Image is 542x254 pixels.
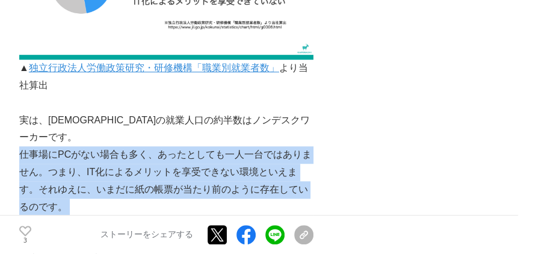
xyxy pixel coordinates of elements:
p: 3 [19,238,31,244]
p: ストーリーをシェアする [100,230,193,241]
a: 独立行政法人労働政策研究・研修機構「職業別就業者数」 [29,63,279,73]
p: 仕事場にPCがない場合も多く、あったとしても一人一台ではありません。つまり、IT化によるメリットを享受できない環境といえます。それゆえに、いまだに紙の帳票が当たり前のように存在しているのです。 [19,146,313,215]
p: ▲ より当社算出 [19,60,313,94]
p: 実は、[DEMOGRAPHIC_DATA]の就業人口の約半数はノンデスクワーカーです。 [19,112,313,147]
